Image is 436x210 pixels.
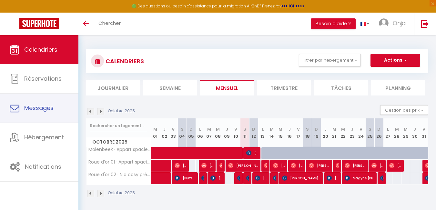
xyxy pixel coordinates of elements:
[249,118,258,147] th: 12
[207,126,211,132] abbr: M
[90,120,147,132] input: Rechercher un logement...
[237,172,240,184] span: [PERSON_NAME]
[288,126,291,132] abbr: J
[264,159,267,172] span: [PERSON_NAME]
[419,118,428,147] th: 31
[404,126,408,132] abbr: M
[380,105,428,115] button: Gestion des prix
[369,126,371,132] abbr: S
[228,159,258,172] span: [PERSON_NAME]
[312,118,321,147] th: 19
[348,118,357,147] th: 23
[291,159,303,172] span: [PERSON_NAME]
[104,54,144,68] h3: CALENDRIERS
[243,126,246,132] abbr: S
[282,172,321,184] span: [PERSON_NAME]
[196,118,205,147] th: 06
[324,126,326,132] abbr: L
[374,118,383,147] th: 26
[374,13,414,35] a: ... Onja
[314,80,368,95] li: Tâches
[282,3,304,9] a: >>> ICI <<<<
[87,147,152,152] span: Molenbeek · Appart spacieux Tout confort - 5 Pers
[360,126,362,132] abbr: V
[24,75,62,83] span: Réservations
[366,118,375,147] th: 25
[172,126,175,132] abbr: V
[306,126,309,132] abbr: S
[377,126,380,132] abbr: D
[187,118,196,147] th: 05
[231,118,240,147] th: 10
[19,18,59,29] img: Super Booking
[151,118,160,147] th: 01
[175,159,187,172] span: [PERSON_NAME]
[252,126,255,132] abbr: D
[321,118,330,147] th: 20
[341,126,345,132] abbr: M
[332,126,336,132] abbr: M
[257,80,311,95] li: Trimestre
[98,20,121,26] span: Chercher
[219,159,222,172] span: [PERSON_NAME]
[330,118,339,147] th: 21
[357,118,366,147] th: 24
[210,172,222,184] span: [PERSON_NAME]
[389,159,401,172] span: [PERSON_NAME]
[379,18,389,28] img: ...
[246,172,249,184] span: [PERSON_NAME]
[226,126,228,132] abbr: J
[160,118,169,147] th: 02
[401,118,411,147] th: 29
[273,159,285,172] span: [PERSON_NAME]
[255,172,267,184] span: [PERSON_NAME]
[169,118,178,147] th: 03
[413,126,416,132] abbr: J
[392,118,401,147] th: 28
[25,163,61,171] span: Notifications
[240,118,249,147] th: 11
[200,80,254,95] li: Mensuel
[387,126,389,132] abbr: L
[199,126,201,132] abbr: L
[108,190,135,196] p: Octobre 2025
[297,126,300,132] abbr: V
[175,172,196,184] span: [PERSON_NAME]
[214,118,223,147] th: 08
[315,126,318,132] abbr: D
[421,20,429,28] img: logout
[410,118,419,147] th: 30
[371,80,425,95] li: Planning
[94,13,126,35] a: Chercher
[87,160,152,165] span: Roue d'or 01 · Appart spacieux Centre [GEOGRAPHIC_DATA] - 4 Pers
[336,159,339,172] span: [PERSON_NAME] Di [PERSON_NAME]
[201,172,204,184] span: [PERSON_NAME]
[351,126,353,132] abbr: J
[87,172,152,177] span: Roue d'or 02 · Nid cosy près de la [GEOGRAPHIC_DATA]
[311,18,356,29] button: Besoin d'aide ?
[163,126,166,132] abbr: J
[24,104,54,112] span: Messages
[267,118,276,147] th: 14
[395,126,399,132] abbr: M
[246,147,258,159] span: [PERSON_NAME]
[276,118,285,147] th: 15
[24,45,57,54] span: Calendriers
[327,172,339,184] span: [PERSON_NAME]
[108,108,135,114] p: Octobre 2025
[201,159,213,172] span: [PERSON_NAME]
[143,80,197,95] li: Semaine
[383,118,392,147] th: 27
[345,172,375,184] span: Nagyné [PERSON_NAME]
[234,126,237,132] abbr: V
[153,126,157,132] abbr: M
[422,126,425,132] abbr: V
[309,159,330,172] span: [PERSON_NAME]
[262,126,264,132] abbr: L
[370,54,420,67] button: Actions
[371,159,383,172] span: [PERSON_NAME]
[178,118,187,147] th: 04
[86,137,151,147] span: Octobre 2025
[222,118,231,147] th: 09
